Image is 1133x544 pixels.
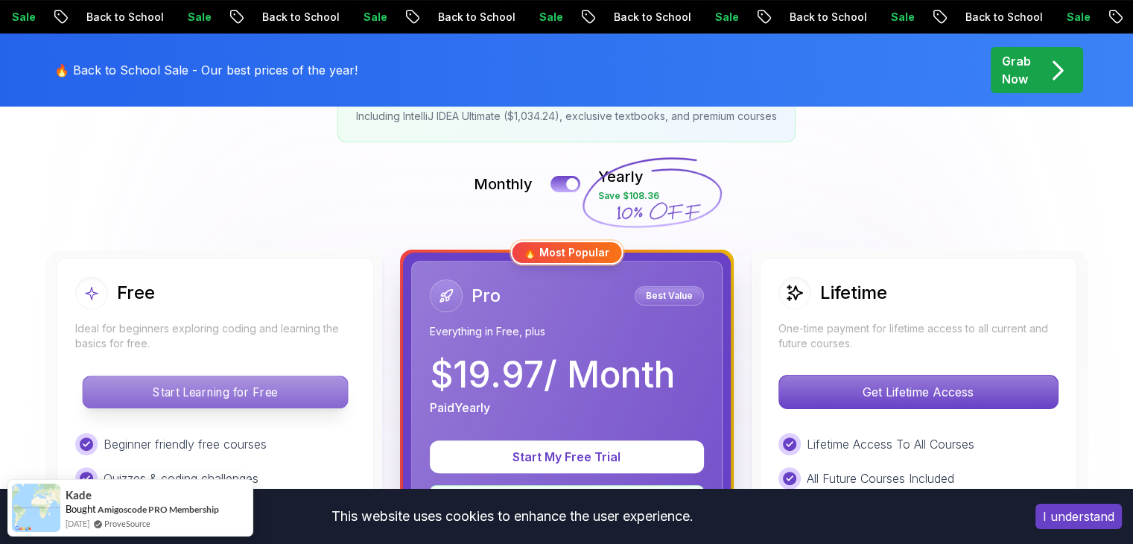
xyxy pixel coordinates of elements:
[778,385,1059,399] a: Get Lifetime Access
[778,375,1059,409] button: Get Lifetime Access
[430,399,490,417] p: Paid Yearly
[356,109,777,124] p: Including IntelliJ IDEA Ultimate ($1,034.24), exclusive textbooks, and premium courses
[472,284,501,308] h2: Pro
[600,10,701,25] p: Back to School
[104,435,267,453] p: Beginner friendly free courses
[820,281,887,305] h2: Lifetime
[248,10,349,25] p: Back to School
[12,484,60,532] img: provesource social proof notification image
[104,517,150,530] a: ProveSource
[430,440,704,473] button: Start My Free Trial
[66,517,89,530] span: [DATE]
[807,469,954,487] p: All Future Courses Included
[82,376,348,408] button: Start Learning for Free
[72,10,174,25] p: Back to School
[104,469,258,487] p: Quizzes & coding challenges
[1002,52,1031,88] p: Grab Now
[54,61,358,79] p: 🔥 Back to School Sale - Our best prices of the year!
[1053,10,1100,25] p: Sale
[424,10,525,25] p: Back to School
[525,10,573,25] p: Sale
[430,449,704,464] a: Start My Free Trial
[637,288,702,303] p: Best Value
[775,10,877,25] p: Back to School
[117,281,155,305] h2: Free
[778,321,1059,351] p: One-time payment for lifetime access to all current and future courses.
[430,357,675,393] p: $ 19.97 / Month
[951,10,1053,25] p: Back to School
[98,503,219,516] a: Amigoscode PRO Membership
[66,503,96,515] span: Bought
[701,10,749,25] p: Sale
[448,448,686,466] p: Start My Free Trial
[11,500,1013,533] div: This website uses cookies to enhance the user experience.
[807,435,974,453] p: Lifetime Access To All Courses
[83,376,347,408] p: Start Learning for Free
[349,10,397,25] p: Sale
[66,489,92,502] span: Kade
[474,174,533,194] p: Monthly
[1035,504,1122,529] button: Accept cookies
[75,385,355,399] a: Start Learning for Free
[174,10,221,25] p: Sale
[430,324,704,339] p: Everything in Free, plus
[75,321,355,351] p: Ideal for beginners exploring coding and learning the basics for free.
[877,10,924,25] p: Sale
[779,376,1058,408] p: Get Lifetime Access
